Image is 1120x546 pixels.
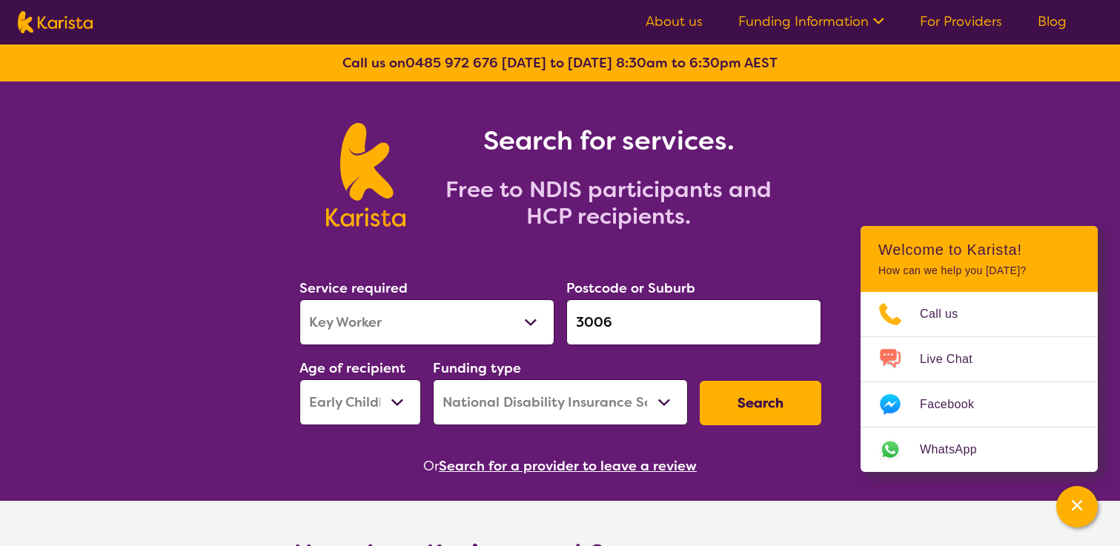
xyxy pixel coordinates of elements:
span: Live Chat [920,348,990,370]
label: Funding type [433,359,521,377]
img: Karista logo [18,11,93,33]
ul: Choose channel [861,292,1098,472]
h2: Free to NDIS participants and HCP recipients. [423,176,794,230]
p: How can we help you [DATE]? [878,264,1080,277]
span: Facebook [920,393,992,416]
h2: Welcome to Karista! [878,241,1080,259]
label: Service required [299,279,408,297]
b: Call us on [DATE] to [DATE] 8:30am to 6:30pm AEST [342,54,778,72]
button: Search for a provider to leave a review [439,455,697,477]
a: Funding Information [738,13,884,30]
button: Channel Menu [1056,486,1098,527]
span: Call us [920,303,976,325]
span: WhatsApp [920,439,995,461]
h1: Search for services. [423,123,794,159]
a: For Providers [920,13,1002,30]
a: About us [646,13,703,30]
a: 0485 972 676 [405,54,498,72]
a: Blog [1038,13,1067,30]
img: Karista logo [326,123,405,227]
a: Web link opens in a new tab. [861,427,1098,472]
label: Age of recipient [299,359,405,377]
input: Type [566,299,821,345]
span: Or [423,455,439,477]
button: Search [700,381,821,425]
div: Channel Menu [861,226,1098,472]
label: Postcode or Suburb [566,279,695,297]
